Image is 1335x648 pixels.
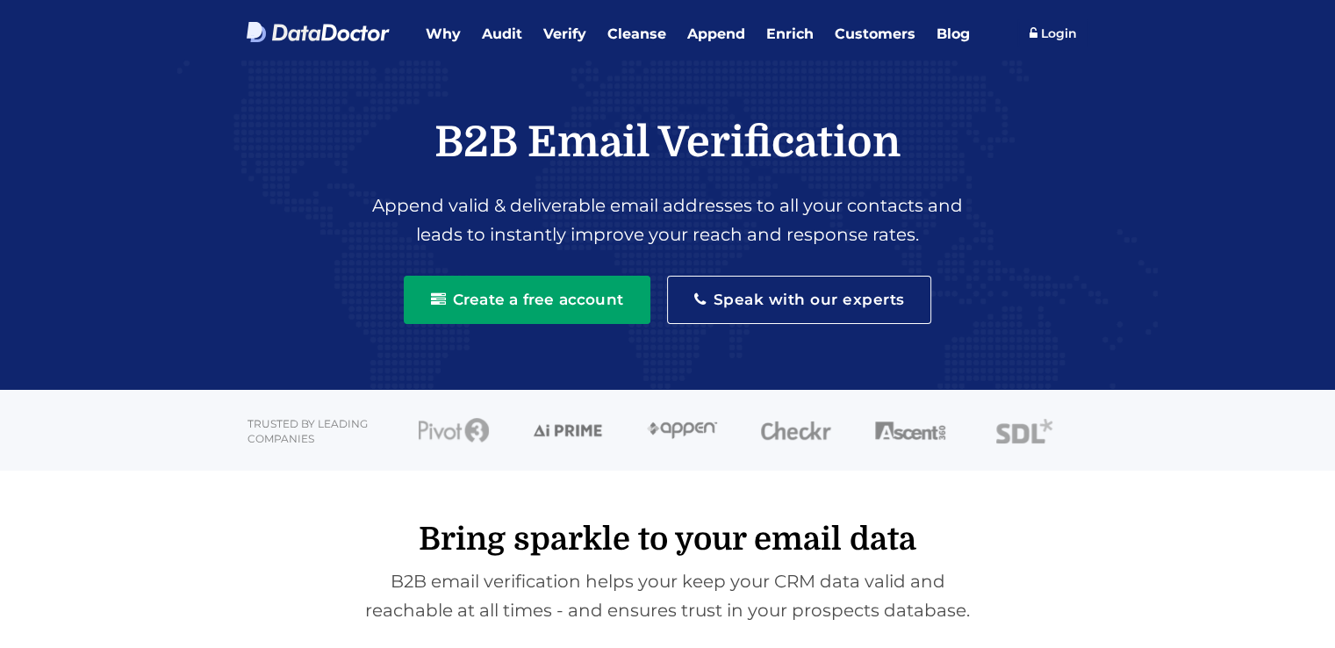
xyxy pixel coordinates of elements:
[471,9,533,47] a: Audit
[597,9,677,47] a: Cleanse
[404,276,650,323] button: Create a free account
[647,421,717,440] img: appen
[426,25,461,42] span: Why
[996,418,1052,444] img: sdl
[607,25,666,42] span: Cleanse
[766,25,814,42] span: Enrich
[247,183,1089,249] p: Append valid & deliverable email addresses to all your contacts and leads to instantly improve yo...
[824,9,926,47] a: Customers
[247,117,1089,170] h1: B2B Email Verification
[415,9,471,47] a: Why
[248,390,370,446] p: TRUSTED BY LEADING COMPANIES
[875,421,945,440] img: ascent
[533,9,597,47] a: Verify
[756,9,824,47] a: Enrich
[761,421,831,442] img: checkr
[667,276,932,323] button: Speak with our experts
[926,9,980,47] a: Blog
[533,421,603,440] img: iprime
[482,25,522,42] span: Audit
[543,25,586,42] span: Verify
[1017,19,1089,47] a: Login
[687,25,745,42] span: Append
[247,521,1089,558] h2: Bring sparkle to your email data
[937,25,970,42] span: Blog
[835,25,915,42] span: Customers
[677,9,756,47] a: Append
[419,418,489,443] img: pivot3
[247,567,1089,625] h3: B2B email verification helps your keep your CRM data valid and reachable at all times - and ensur...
